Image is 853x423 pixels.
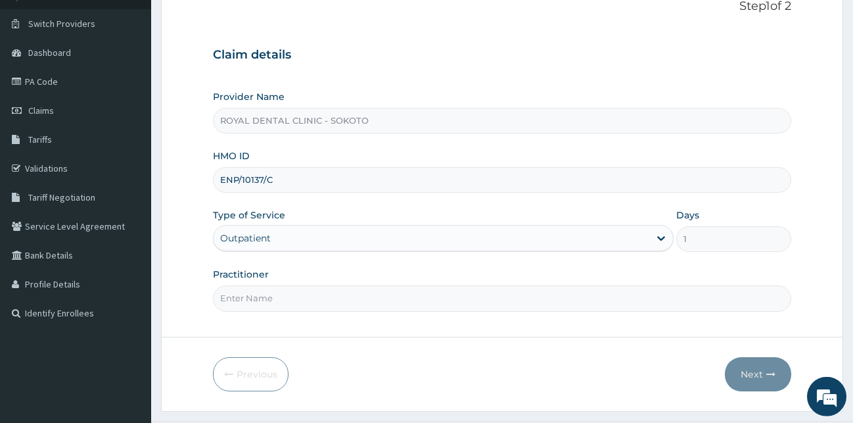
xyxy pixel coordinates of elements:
div: Outpatient [220,232,271,245]
button: Next [725,357,791,391]
h3: Claim details [213,48,792,62]
input: Enter HMO ID [213,167,792,193]
label: HMO ID [213,149,250,162]
textarea: Type your message and hit 'Enter' [7,283,250,329]
span: Tariffs [28,134,52,145]
img: d_794563401_company_1708531726252_794563401 [24,66,53,99]
label: Type of Service [213,209,285,222]
span: We're online! [76,128,181,261]
input: Enter Name [213,286,792,311]
button: Previous [213,357,288,391]
label: Practitioner [213,268,269,281]
label: Provider Name [213,90,285,103]
span: Claims [28,105,54,116]
div: Minimize live chat window [216,7,247,38]
div: Chat with us now [68,74,221,91]
span: Switch Providers [28,18,95,30]
span: Tariff Negotiation [28,191,95,203]
span: Dashboard [28,47,71,59]
label: Days [676,209,699,222]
